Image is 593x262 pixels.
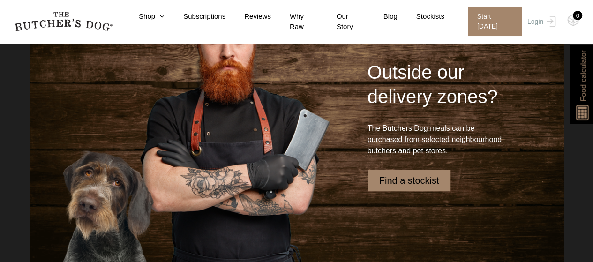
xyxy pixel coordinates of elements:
[368,123,505,175] div: The Butchers Dog meals can be purchased from selected neighbourhood butchers and pet stores.
[165,11,225,22] a: Subscriptions
[567,14,579,26] img: TBD_Cart-Empty.png
[271,11,318,32] a: Why Raw
[398,11,444,22] a: Stockists
[318,11,365,32] a: Our Story
[365,11,398,22] a: Blog
[458,7,525,36] a: Start [DATE]
[573,11,582,20] div: 0
[225,11,271,22] a: Reviews
[368,60,505,123] div: Outside our delivery zones?
[578,50,589,101] span: Food calculator
[120,11,165,22] a: Shop
[468,7,522,36] span: Start [DATE]
[525,7,555,36] a: Login
[368,170,451,191] a: Find a stockist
